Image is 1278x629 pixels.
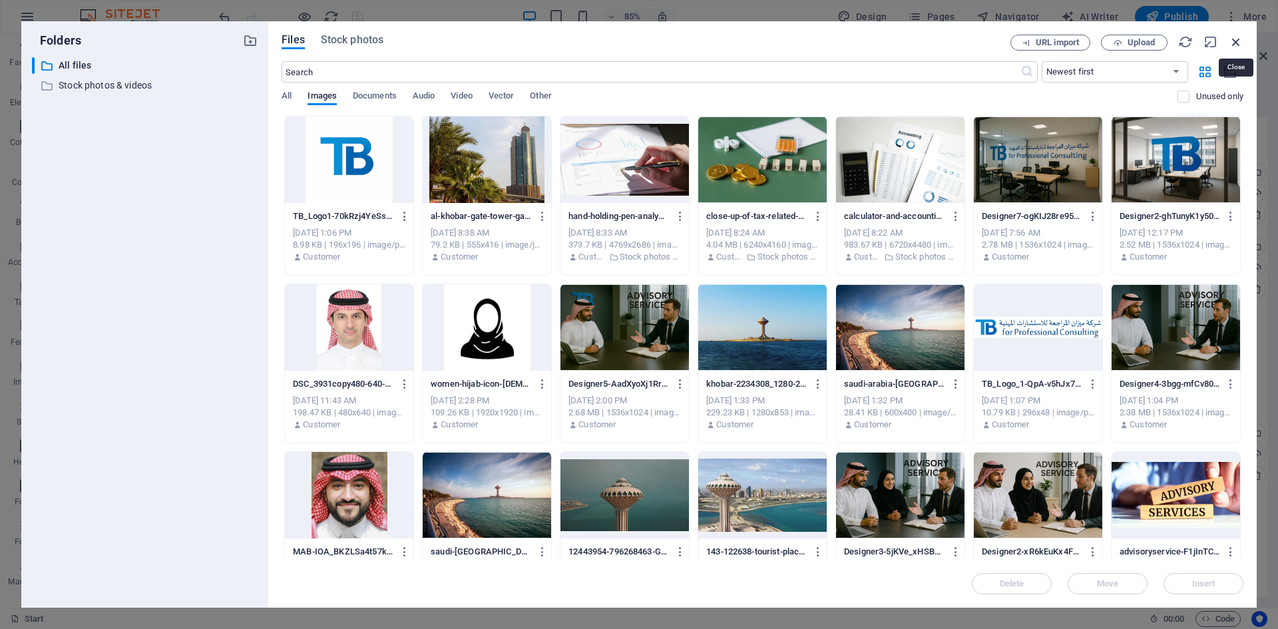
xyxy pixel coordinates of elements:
div: 2.52 MB | 1536x1024 | image/png [1120,239,1232,251]
p: Customer [441,419,478,431]
span: URL import [1036,39,1079,47]
p: MAB-IOA_BKZLSa4t57k591sPCA.png [293,546,393,558]
p: Displays only files that are not in use on the website. Files added during this session can still... [1196,91,1243,103]
p: Designer5-AadXyoXj1RrKmQ7TSwkWMQ.png [568,378,668,390]
p: Designer2-ghTunyK1y50Ji6VMqV6Wow.png [1120,210,1219,222]
span: Images [308,88,337,106]
p: Customer [1130,419,1167,431]
p: Customer [303,251,340,263]
span: Other [530,88,551,106]
div: [DATE] 8:24 AM [706,227,819,239]
div: 198.47 KB | 480x640 | image/jpeg [293,407,405,419]
p: TB_Logo1-70kRzj4YeSskMlmZCanh4Q-AIq6q9SOdwDXMqMFIVNAGg.png [293,210,393,222]
div: 373.7 KB | 4769x2686 | image/jpeg [568,239,681,251]
div: 229.23 KB | 1280x853 | image/jpeg [706,407,819,419]
span: Upload [1128,39,1155,47]
div: 28.41 KB | 600x400 | image/jpeg [844,407,957,419]
p: khobar-2234308_1280-2072353817-j_WDTzPE_I9v4LWpBvEMBQ.jpg [706,378,806,390]
p: Customer [1130,251,1167,263]
span: Video [451,88,472,106]
div: [DATE] 8:33 AM [568,227,681,239]
div: Stock photos & videos [32,77,258,94]
p: Customer [716,419,753,431]
p: Stock photos & videos [757,251,819,263]
div: [DATE] 8:22 AM [844,227,957,239]
button: URL import [1010,35,1090,51]
div: 2.38 MB | 1536x1024 | image/png [1120,407,1232,419]
div: 983.67 KB | 6720x4480 | image/jpeg [844,239,957,251]
div: [DATE] 12:17 PM [1120,227,1232,239]
input: Search [282,61,1020,83]
div: ​ [32,57,35,74]
div: [DATE] 7:56 AM [982,227,1094,239]
div: By: Customer | Folder: Stock photos & videos [706,251,819,263]
div: [DATE] 1:32 PM [844,395,957,407]
div: By: Customer | Folder: Stock photos & videos [844,251,957,263]
span: Stock photos [321,32,383,48]
p: Customer [578,419,616,431]
p: Designer7-ogKIJ28re95hDC7FVcV9lA.png [982,210,1082,222]
p: Customer [854,419,891,431]
div: 10.79 KB | 296x48 | image/png [982,407,1094,419]
p: Customer [303,419,340,431]
div: 2.68 MB | 1536x1024 | image/png [568,407,681,419]
span: Vector [489,88,515,106]
p: Designer3-5jKVe_xHSBG8Ykxo5BSy6g.png [844,546,944,558]
i: Minimize [1203,35,1218,49]
p: Customer [716,251,743,263]
p: Designer2-xR6kEuKx4FzDg7DuBufK4Q.png [982,546,1082,558]
p: advisoryservice-F1jInTCmmH2vQsv_p-gGaw.jpg [1120,546,1219,558]
p: DSC_3931copy480-640-7luWjHSuOvM815RTOBMvVw.jpg [293,378,393,390]
p: Designer4-3bgg-mfCv80LUY2gBTk3NQ.png [1120,378,1219,390]
div: 8.98 KB | 196x196 | image/png [293,239,405,251]
div: [DATE] 2:00 PM [568,395,681,407]
span: Audio [413,88,435,106]
button: Upload [1101,35,1168,51]
p: TB_Logo_1-QpA-v5hJx7U_ESjulRRYhw.png [982,378,1082,390]
div: [DATE] 1:07 PM [982,395,1094,407]
div: 2.78 MB | 1536x1024 | image/png [982,239,1094,251]
p: Stock photos & videos [895,251,957,263]
p: women-hijab-icon-female-saudi-arab-islam-lady-beautiful-muslim-girl-avatar-head-scarf-eastern-wom... [431,378,531,390]
p: hand-holding-pen-analyzing-budget-with-charts-and-graph-paper-zY_jVLqAQls6AftxQHRkAQ.jpeg [568,210,668,222]
div: [DATE] 1:33 PM [706,395,819,407]
p: saudi-arabia-alkhobar-best-for-beaches-600x400-2603719333-YZPEf0tiyOMU783S_Z_9PQ.jpg [844,378,944,390]
p: Customer [854,251,881,263]
i: Reload [1178,35,1193,49]
p: 12443954-796268463-GBZrGKRGOaBQrTJQ-9ubjw.jpg [568,546,668,558]
p: al-khobar-gate-tower-gallery-2-3960659886-MNFQcL6iwJRZ7eR5UAqY4Q.jpg [431,210,531,222]
p: Customer [992,419,1029,431]
div: [DATE] 11:43 AM [293,395,405,407]
span: Files [282,32,305,48]
p: All files [59,58,233,73]
div: [DATE] 2:28 PM [431,395,543,407]
p: Stock photos & videos [59,78,233,93]
div: [DATE] 1:06 PM [293,227,405,239]
div: [DATE] 1:04 PM [1120,395,1232,407]
div: 4.04 MB | 6240x4160 | image/jpeg [706,239,819,251]
span: Documents [353,88,397,106]
p: Customer [992,251,1029,263]
p: Folders [32,32,81,49]
p: calculator-and-accounting-documents-with-charts-on-a-workspace--QHbTvdLZXO-eDjh6OO0xw.jpeg [844,210,944,222]
span: All [282,88,292,106]
p: Customer [441,251,478,263]
i: Create new folder [243,33,258,48]
div: By: Customer | Folder: Stock photos & videos [568,251,681,263]
div: [DATE] 8:38 AM [431,227,543,239]
p: Customer [578,251,605,263]
p: Stock photos & videos [620,251,681,263]
p: saudi-arabia-alkhobar-best-for-beaches-600x400-2603719333-sX70R6sVL3kMHA670NlArQ.jpg [431,546,531,558]
p: close-up-of-tax-related-items-including-coins-calculator-and-word-taxes-on-a-green-background-Qmd... [706,210,806,222]
p: 143-122638-tourist-places-al-khobar_700x400-1086087969-GwYjjhryk2gQqJpXIKG98Q.jpg [706,546,806,558]
div: 79.2 KB | 555x416 | image/jpeg [431,239,543,251]
div: 109.26 KB | 1920x1920 | image/jpeg [431,407,543,419]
